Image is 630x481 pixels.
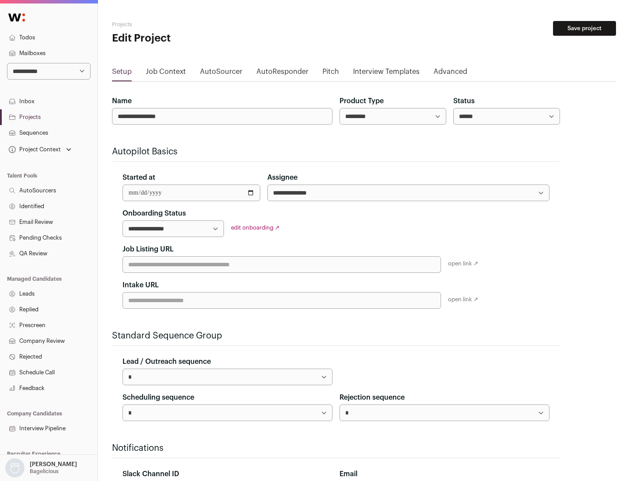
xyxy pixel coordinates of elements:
[231,225,280,230] a: edit onboarding ↗
[122,280,159,290] label: Intake URL
[200,66,242,80] a: AutoSourcer
[112,31,280,45] h1: Edit Project
[3,9,30,26] img: Wellfound
[5,458,24,478] img: nopic.png
[122,469,179,479] label: Slack Channel ID
[146,66,186,80] a: Job Context
[112,21,280,28] h2: Projects
[30,461,77,468] p: [PERSON_NAME]
[122,244,174,254] label: Job Listing URL
[30,468,59,475] p: Bagelicious
[434,66,467,80] a: Advanced
[339,469,549,479] div: Email
[339,96,384,106] label: Product Type
[353,66,420,80] a: Interview Templates
[122,172,155,183] label: Started at
[453,96,475,106] label: Status
[267,172,297,183] label: Assignee
[122,208,186,219] label: Onboarding Status
[553,21,616,36] button: Save project
[3,458,79,478] button: Open dropdown
[112,66,132,80] a: Setup
[7,143,73,156] button: Open dropdown
[112,330,560,342] h2: Standard Sequence Group
[7,146,61,153] div: Project Context
[112,442,560,454] h2: Notifications
[122,392,194,403] label: Scheduling sequence
[322,66,339,80] a: Pitch
[112,146,560,158] h2: Autopilot Basics
[122,356,211,367] label: Lead / Outreach sequence
[339,392,405,403] label: Rejection sequence
[256,66,308,80] a: AutoResponder
[112,96,132,106] label: Name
